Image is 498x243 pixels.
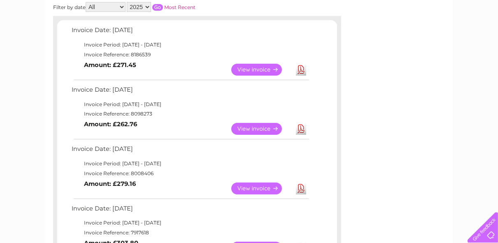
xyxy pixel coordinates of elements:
[84,61,136,69] b: Amount: £271.45
[70,203,310,218] td: Invoice Date: [DATE]
[70,143,310,159] td: Invoice Date: [DATE]
[374,35,392,41] a: Energy
[70,109,310,119] td: Invoice Reference: 8098273
[84,180,136,187] b: Amount: £279.16
[70,228,310,238] td: Invoice Reference: 7917618
[55,5,444,40] div: Clear Business is a trading name of Verastar Limited (registered in [GEOGRAPHIC_DATA] No. 3667643...
[53,2,269,12] div: Filter by date
[70,84,310,100] td: Invoice Date: [DATE]
[296,123,306,135] a: Download
[397,35,421,41] a: Telecoms
[70,100,310,109] td: Invoice Period: [DATE] - [DATE]
[343,4,400,14] a: 0333 014 3131
[231,64,292,76] a: View
[17,21,59,46] img: logo.png
[70,218,310,228] td: Invoice Period: [DATE] - [DATE]
[426,35,438,41] a: Blog
[296,64,306,76] a: Download
[443,35,463,41] a: Contact
[70,40,310,50] td: Invoice Period: [DATE] - [DATE]
[231,183,292,194] a: View
[70,169,310,178] td: Invoice Reference: 8008406
[353,35,369,41] a: Water
[70,159,310,169] td: Invoice Period: [DATE] - [DATE]
[70,25,310,40] td: Invoice Date: [DATE]
[164,4,195,10] a: Most Recent
[471,35,490,41] a: Log out
[84,120,137,128] b: Amount: £262.76
[231,123,292,135] a: View
[296,183,306,194] a: Download
[70,50,310,60] td: Invoice Reference: 8186539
